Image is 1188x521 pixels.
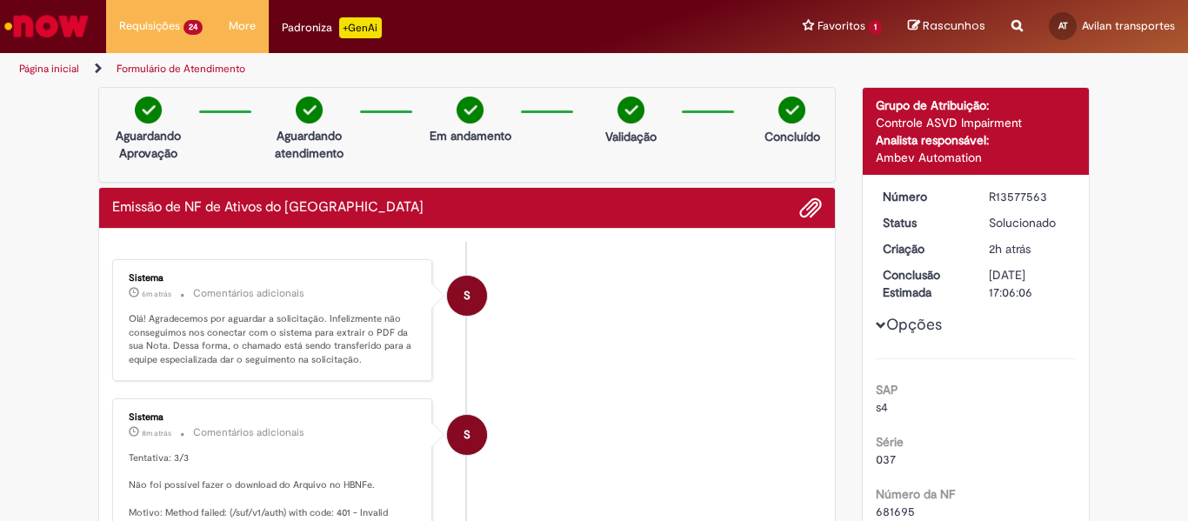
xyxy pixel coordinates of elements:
[2,9,91,43] img: ServiceNow
[142,428,171,438] time: 29/09/2025 16:58:59
[869,20,882,35] span: 1
[19,62,79,76] a: Página inicial
[106,127,190,162] p: Aguardando Aprovação
[112,200,424,216] h2: Emissão de NF de Ativos do ASVD Histórico de tíquete
[876,399,888,415] span: s4
[778,97,805,124] img: check-circle-green.png
[193,425,304,440] small: Comentários adicionais
[923,17,985,34] span: Rascunhos
[989,266,1070,301] div: [DATE] 17:06:06
[989,188,1070,205] div: R13577563
[876,451,896,467] span: 037
[989,214,1070,231] div: Solucionado
[13,53,779,85] ul: Trilhas de página
[870,266,977,301] dt: Conclusão Estimada
[908,18,985,35] a: Rascunhos
[605,128,657,145] p: Validação
[818,17,865,35] span: Favoritos
[296,97,323,124] img: check-circle-green.png
[876,149,1077,166] div: Ambev Automation
[876,131,1077,149] div: Analista responsável:
[799,197,822,219] button: Adicionar anexos
[876,97,1077,114] div: Grupo de Atribuição:
[464,275,471,317] span: S
[989,241,1031,257] time: 29/09/2025 15:06:04
[339,17,382,38] p: +GenAi
[989,241,1031,257] span: 2h atrás
[142,289,171,299] span: 6m atrás
[129,312,418,367] p: Olá! Agradecemos por aguardar a solicitação. Infelizmente não conseguimos nos conectar com o sist...
[876,434,904,450] b: Série
[876,486,955,502] b: Número da NF
[870,188,977,205] dt: Número
[119,17,180,35] span: Requisições
[447,415,487,455] div: System
[135,97,162,124] img: check-circle-green.png
[142,428,171,438] span: 8m atrás
[282,17,382,38] div: Padroniza
[184,20,203,35] span: 24
[447,276,487,316] div: System
[876,114,1077,131] div: Controle ASVD Impairment
[129,412,418,423] div: Sistema
[1082,18,1175,33] span: Avilan transportes
[764,128,820,145] p: Concluído
[876,504,915,519] span: 681695
[457,97,484,124] img: check-circle-green.png
[876,382,898,397] b: SAP
[989,240,1070,257] div: 29/09/2025 15:06:04
[117,62,245,76] a: Formulário de Atendimento
[229,17,256,35] span: More
[430,127,511,144] p: Em andamento
[193,286,304,301] small: Comentários adicionais
[129,273,418,284] div: Sistema
[617,97,644,124] img: check-circle-green.png
[267,127,351,162] p: Aguardando atendimento
[870,240,977,257] dt: Criação
[464,414,471,456] span: S
[870,214,977,231] dt: Status
[142,289,171,299] time: 29/09/2025 17:00:12
[1058,20,1068,31] span: AT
